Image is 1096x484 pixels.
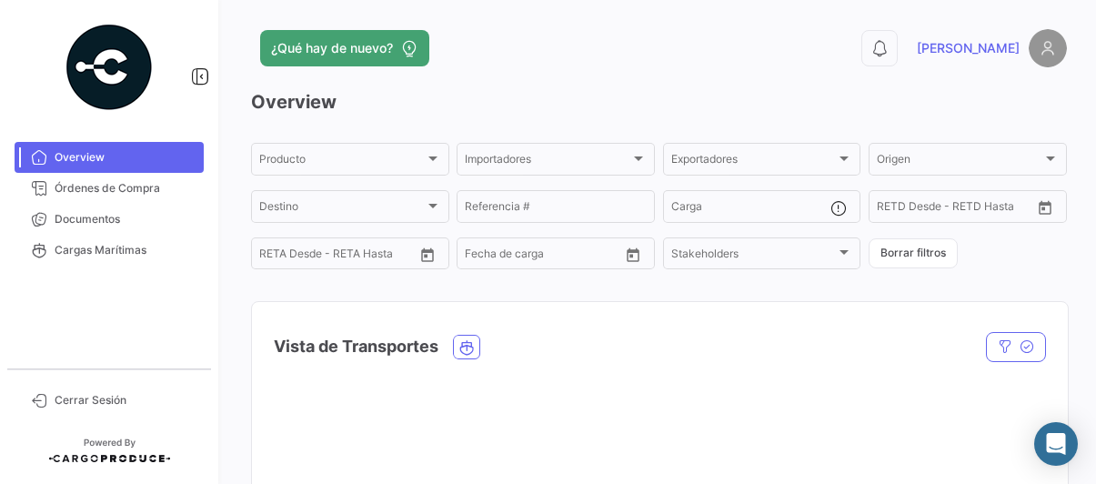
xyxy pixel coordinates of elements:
[15,204,204,235] a: Documentos
[15,173,204,204] a: Órdenes de Compra
[510,250,584,263] input: Hasta
[15,235,204,266] a: Cargas Marítimas
[465,156,630,168] span: Importadores
[877,203,910,216] input: Desde
[877,156,1042,168] span: Origen
[15,142,204,173] a: Overview
[259,250,292,263] input: Desde
[671,250,837,263] span: Stakeholders
[251,89,1067,115] h3: Overview
[55,211,196,227] span: Documentos
[414,241,441,268] button: Open calendar
[619,241,647,268] button: Open calendar
[64,22,155,113] img: powered-by.png
[260,30,429,66] button: ¿Qué hay de nuevo?
[922,203,996,216] input: Hasta
[55,149,196,166] span: Overview
[1034,422,1078,466] div: Abrir Intercom Messenger
[1031,194,1059,221] button: Open calendar
[1029,29,1067,67] img: placeholder-user.png
[55,180,196,197] span: Órdenes de Compra
[271,39,393,57] span: ¿Qué hay de nuevo?
[465,250,498,263] input: Desde
[917,39,1020,57] span: [PERSON_NAME]
[55,392,196,408] span: Cerrar Sesión
[274,334,438,359] h4: Vista de Transportes
[671,156,837,168] span: Exportadores
[869,238,958,268] button: Borrar filtros
[454,336,479,358] button: Ocean
[305,250,378,263] input: Hasta
[259,203,425,216] span: Destino
[259,156,425,168] span: Producto
[55,242,196,258] span: Cargas Marítimas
